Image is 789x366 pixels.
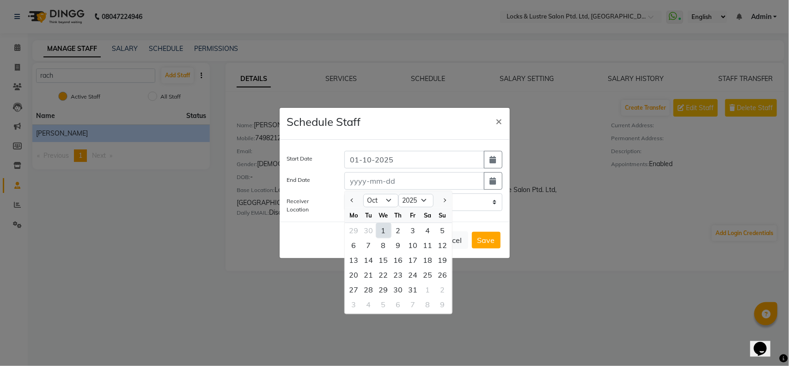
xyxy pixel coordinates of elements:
div: 3 [347,297,361,312]
div: 17 [406,253,421,267]
div: Wednesday, October 1, 2025 [376,223,391,238]
div: Thursday, October 16, 2025 [391,253,406,267]
div: Fr [406,208,421,223]
div: Friday, October 31, 2025 [406,282,421,297]
div: Saturday, November 1, 2025 [421,282,435,297]
div: Mo [347,208,361,223]
div: Thursday, October 9, 2025 [391,238,406,253]
button: Save [472,232,501,248]
div: Su [435,208,450,223]
div: Saturday, November 8, 2025 [421,297,435,312]
div: 7 [406,297,421,312]
div: Tu [361,208,376,223]
div: 25 [421,267,435,282]
div: Thursday, October 30, 2025 [391,282,406,297]
iframe: chat widget [750,329,780,357]
div: Thursday, October 23, 2025 [391,267,406,282]
div: 2 [435,282,450,297]
div: Wednesday, October 22, 2025 [376,267,391,282]
div: Friday, November 7, 2025 [406,297,421,312]
div: 29 [376,282,391,297]
button: Next month [440,193,448,208]
div: 16 [391,253,406,267]
div: 9 [391,238,406,253]
h4: Schedule Staff [287,115,361,129]
label: Receiver Location [287,197,330,214]
div: Tuesday, September 30, 2025 [361,223,376,238]
div: Monday, November 3, 2025 [347,297,361,312]
div: Sunday, November 9, 2025 [435,297,450,312]
div: Sa [421,208,435,223]
div: Sunday, November 2, 2025 [435,282,450,297]
div: 5 [376,297,391,312]
div: 19 [435,253,450,267]
div: Monday, October 6, 2025 [347,238,361,253]
div: 30 [391,282,406,297]
div: Tuesday, November 4, 2025 [361,297,376,312]
div: Wednesday, October 29, 2025 [376,282,391,297]
div: 29 [347,223,361,238]
div: Thursday, November 6, 2025 [391,297,406,312]
div: Tuesday, October 7, 2025 [361,238,376,253]
div: 28 [361,282,376,297]
div: 13 [347,253,361,267]
div: 3 [406,223,421,238]
input: yyyy-mm-dd [344,151,484,168]
div: 26 [435,267,450,282]
div: Monday, October 20, 2025 [347,267,361,282]
div: 22 [376,267,391,282]
div: Wednesday, October 8, 2025 [376,238,391,253]
div: Monday, October 27, 2025 [347,282,361,297]
div: Monday, September 29, 2025 [347,223,361,238]
div: 7 [361,238,376,253]
div: 24 [406,267,421,282]
div: 9 [435,297,450,312]
select: Select month [363,194,398,208]
div: 6 [347,238,361,253]
select: Select year [398,194,434,208]
div: Monday, October 13, 2025 [347,253,361,267]
div: 1 [376,223,391,238]
div: Tuesday, October 21, 2025 [361,267,376,282]
div: Sunday, October 26, 2025 [435,267,450,282]
div: 1 [421,282,435,297]
div: 18 [421,253,435,267]
div: 14 [361,253,376,267]
div: Saturday, October 11, 2025 [421,238,435,253]
div: Wednesday, November 5, 2025 [376,297,391,312]
div: 21 [361,267,376,282]
input: yyyy-mm-dd [344,172,484,190]
div: Saturday, October 25, 2025 [421,267,435,282]
div: Tuesday, October 14, 2025 [361,253,376,267]
div: Saturday, October 4, 2025 [421,223,435,238]
div: Th [391,208,406,223]
div: Wednesday, October 15, 2025 [376,253,391,267]
label: End Date [287,176,311,184]
div: 6 [391,297,406,312]
div: Thursday, October 2, 2025 [391,223,406,238]
div: 5 [435,223,450,238]
div: Saturday, October 18, 2025 [421,253,435,267]
div: 23 [391,267,406,282]
div: 4 [361,297,376,312]
label: Start Date [287,155,313,163]
div: Friday, October 10, 2025 [406,238,421,253]
button: Previous month [349,193,356,208]
div: 31 [406,282,421,297]
div: 20 [347,267,361,282]
div: Sunday, October 5, 2025 [435,223,450,238]
button: Close [489,108,510,134]
div: Friday, October 24, 2025 [406,267,421,282]
div: 4 [421,223,435,238]
div: 27 [347,282,361,297]
div: We [376,208,391,223]
span: × [496,114,502,128]
div: Friday, October 17, 2025 [406,253,421,267]
div: Tuesday, October 28, 2025 [361,282,376,297]
div: 10 [406,238,421,253]
div: Sunday, October 12, 2025 [435,238,450,253]
div: 12 [435,238,450,253]
div: 30 [361,223,376,238]
div: 11 [421,238,435,253]
div: 8 [376,238,391,253]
